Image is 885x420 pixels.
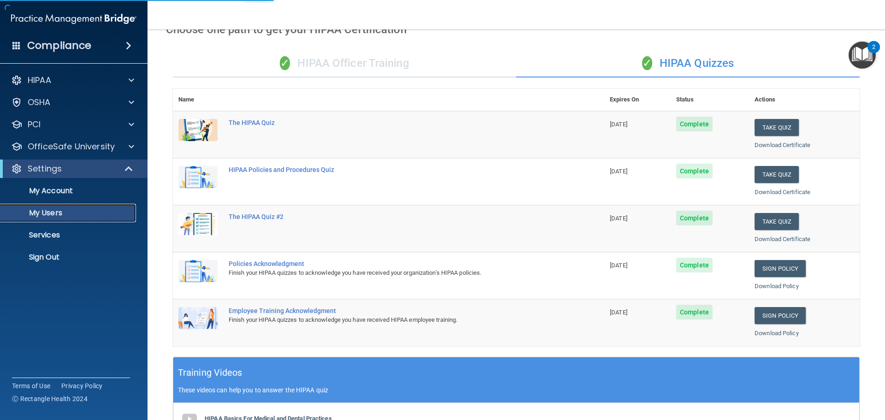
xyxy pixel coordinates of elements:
[229,119,558,126] div: The HIPAA Quiz
[12,394,88,403] span: Ⓒ Rectangle Health 2024
[280,56,290,70] span: ✓
[6,208,132,218] p: My Users
[604,89,671,111] th: Expires On
[610,215,627,222] span: [DATE]
[11,163,134,174] a: Settings
[28,97,51,108] p: OSHA
[642,56,652,70] span: ✓
[11,119,134,130] a: PCI
[173,89,223,111] th: Name
[755,330,799,337] a: Download Policy
[229,213,558,220] div: The HIPAA Quiz #2
[12,381,50,390] a: Terms of Use
[755,119,799,136] button: Take Quiz
[11,141,134,152] a: OfficeSafe University
[28,141,115,152] p: OfficeSafe University
[755,307,806,324] a: Sign Policy
[6,253,132,262] p: Sign Out
[11,10,136,28] img: PMB logo
[178,386,855,394] p: These videos can help you to answer the HIPAA quiz
[61,381,103,390] a: Privacy Policy
[755,189,810,195] a: Download Certificate
[872,47,875,59] div: 2
[6,231,132,240] p: Services
[610,121,627,128] span: [DATE]
[11,97,134,108] a: OSHA
[229,267,558,278] div: Finish your HIPAA quizzes to acknowledge you have received your organization’s HIPAA policies.
[610,168,627,175] span: [DATE]
[755,166,799,183] button: Take Quiz
[229,166,558,173] div: HIPAA Policies and Procedures Quiz
[671,89,749,111] th: Status
[229,307,558,314] div: Employee Training Acknowledgment
[849,41,876,69] button: Open Resource Center, 2 new notifications
[178,365,242,381] h5: Training Videos
[676,305,713,319] span: Complete
[755,236,810,243] a: Download Certificate
[229,314,558,325] div: Finish your HIPAA quizzes to acknowledge you have received HIPAA employee training.
[28,75,51,86] p: HIPAA
[755,142,810,148] a: Download Certificate
[28,119,41,130] p: PCI
[166,16,867,43] div: Choose one path to get your HIPAA Certification
[676,258,713,272] span: Complete
[610,309,627,316] span: [DATE]
[27,39,91,52] h4: Compliance
[676,117,713,131] span: Complete
[173,50,516,77] div: HIPAA Officer Training
[755,213,799,230] button: Take Quiz
[516,50,860,77] div: HIPAA Quizzes
[11,75,134,86] a: HIPAA
[676,164,713,178] span: Complete
[6,186,132,195] p: My Account
[676,211,713,225] span: Complete
[755,283,799,290] a: Download Policy
[28,163,62,174] p: Settings
[610,262,627,269] span: [DATE]
[229,260,558,267] div: Policies Acknowledgment
[749,89,860,111] th: Actions
[755,260,806,277] a: Sign Policy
